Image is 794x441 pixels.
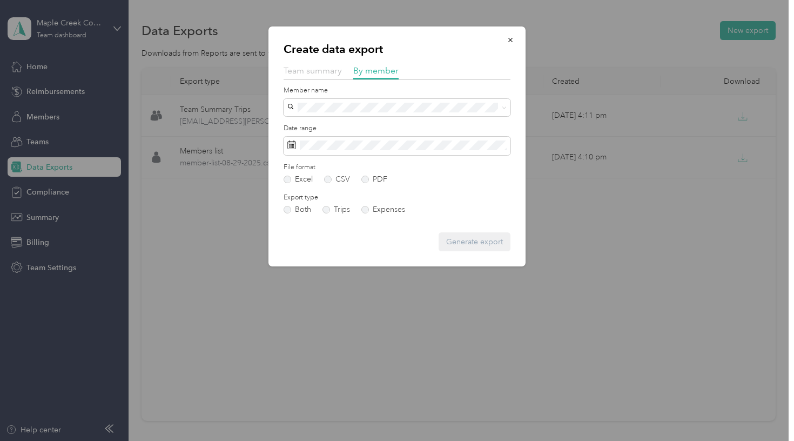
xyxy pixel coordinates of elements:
[361,206,405,213] label: Expenses
[353,65,399,76] span: By member
[284,42,510,57] p: Create data export
[284,124,510,133] label: Date range
[284,206,311,213] label: Both
[284,86,510,96] label: Member name
[284,163,510,172] label: File format
[284,193,510,203] label: Export type
[284,65,342,76] span: Team summary
[322,206,350,213] label: Trips
[324,176,350,183] label: CSV
[284,176,313,183] label: Excel
[734,380,794,441] iframe: Everlance-gr Chat Button Frame
[361,176,387,183] label: PDF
